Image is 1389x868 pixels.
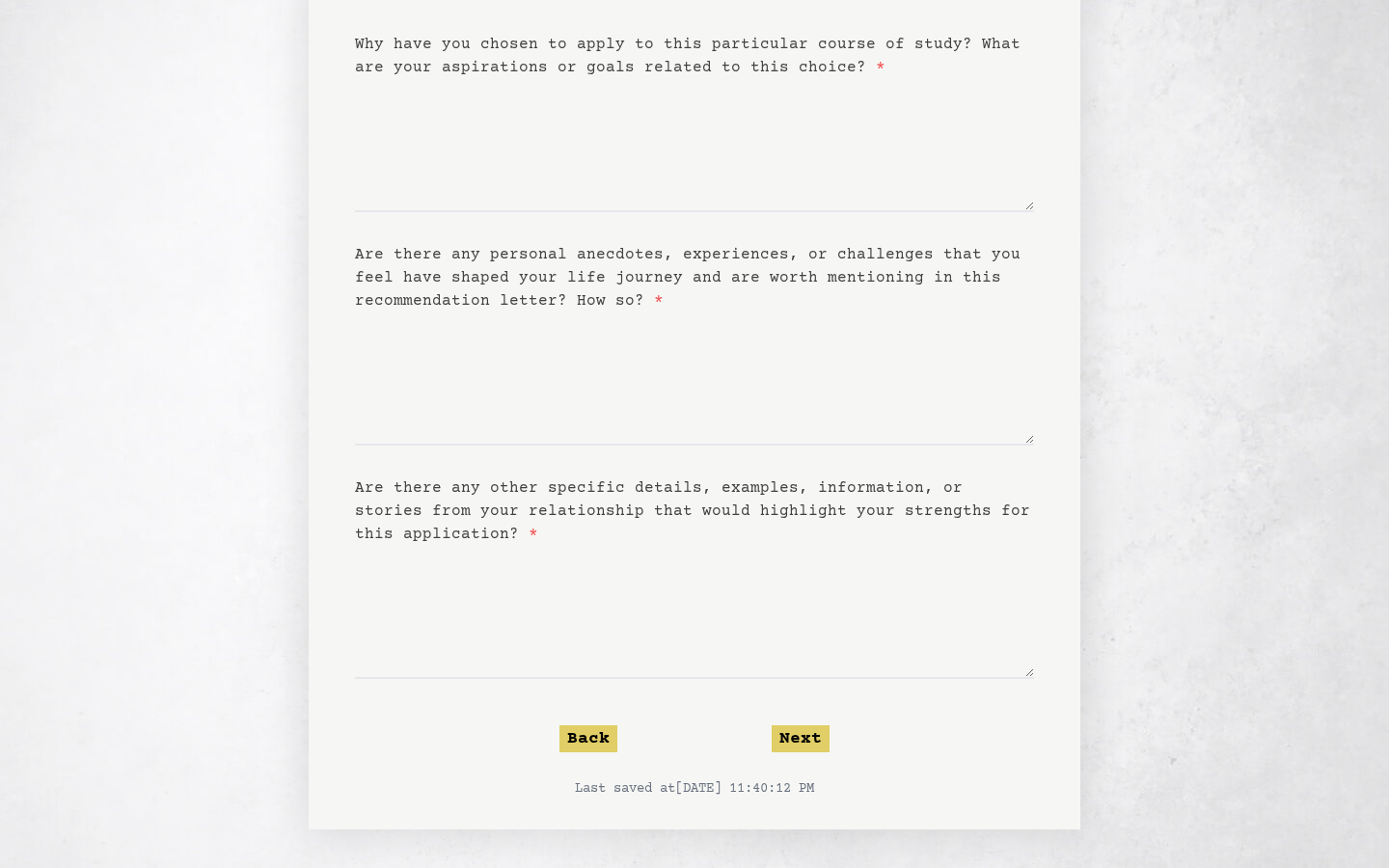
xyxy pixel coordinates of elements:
[355,36,1021,76] label: Why have you chosen to apply to this particular course of study? What are your aspirations or goa...
[355,479,1030,543] label: Are there any other specific details, examples, information, or stories from your relationship th...
[355,779,1034,799] p: Last saved at [DATE] 11:40:12 PM
[355,246,1021,310] label: Are there any personal anecdotes, experiences, or challenges that you feel have shaped your life ...
[559,725,617,752] button: Back
[772,725,830,752] button: Next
